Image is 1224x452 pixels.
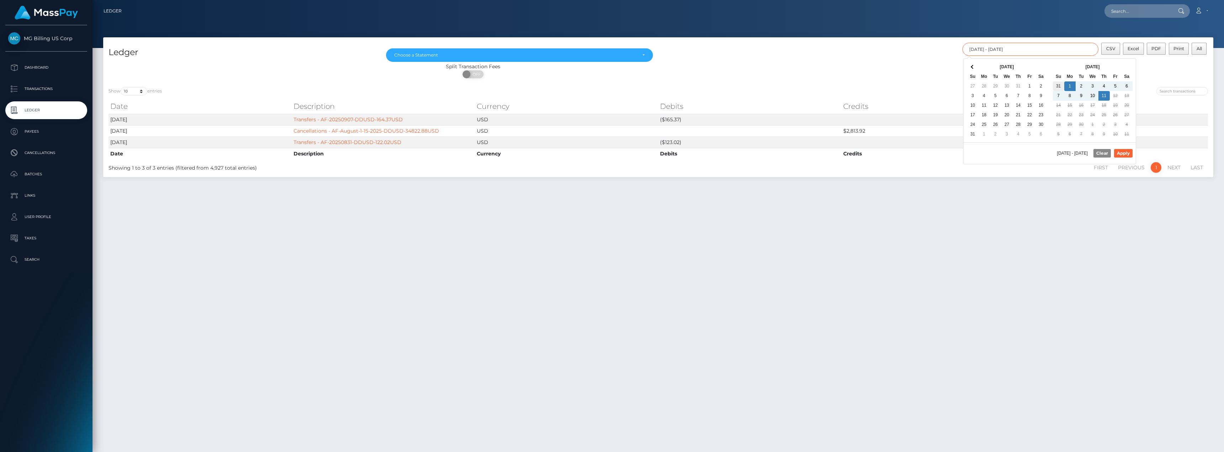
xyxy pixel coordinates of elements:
td: 30 [1001,81,1013,91]
th: Date [109,148,292,159]
td: 1 [1087,120,1098,129]
td: 29 [1024,120,1035,129]
td: 23 [1035,110,1047,120]
td: 29 [990,81,1001,91]
span: All [1197,46,1202,51]
button: Choose a Statement [386,48,653,62]
td: 5 [1024,129,1035,139]
th: Credits [841,99,1025,113]
td: 16 [1035,101,1047,110]
td: 21 [1013,110,1024,120]
p: Search [8,254,84,265]
td: 6 [1035,129,1047,139]
a: 1 [1151,162,1161,173]
h4: Ledger [109,46,375,59]
th: Debits [658,148,841,159]
td: 24 [967,120,978,129]
td: 8 [1024,91,1035,101]
div: Choose a Statement [394,52,637,58]
td: 3 [1087,81,1098,91]
td: 4 [1013,129,1024,139]
td: 7 [1053,91,1064,101]
td: 25 [1098,110,1110,120]
p: Transactions [8,84,84,94]
button: All [1192,43,1207,55]
td: $2,813.92 [841,125,1025,137]
a: Transfers - AF-20250907-DDUSD-164.37USD [294,116,403,123]
td: 12 [1110,91,1121,101]
input: Date filter [962,43,1099,56]
td: 19 [1110,101,1121,110]
th: Fr [1110,72,1121,81]
td: 10 [1110,129,1121,139]
th: We [1001,72,1013,81]
th: Su [1053,72,1064,81]
td: 31 [1053,81,1064,91]
td: 3 [1001,129,1013,139]
td: 12 [990,101,1001,110]
td: 11 [1121,129,1133,139]
input: Search transactions [1156,87,1208,95]
p: Dashboard [8,62,84,73]
th: Sa [1121,72,1133,81]
a: Search [5,251,87,268]
select: Showentries [121,87,147,95]
a: Cancellations - AF-August-1-15-2025-DDUSD-34822.88USD [294,128,439,134]
a: User Profile [5,208,87,226]
td: USD [475,125,658,137]
td: 23 [1076,110,1087,120]
td: 30 [1076,120,1087,129]
td: USD [475,114,658,125]
a: Cancellations [5,144,87,162]
td: 5 [990,91,1001,101]
th: Mo [1064,72,1076,81]
td: 3 [1110,120,1121,129]
td: 1 [978,129,990,139]
th: [DATE] [978,62,1035,72]
td: 2 [1098,120,1110,129]
button: Clear [1093,149,1111,158]
td: 31 [1013,81,1024,91]
button: PDF [1147,43,1166,55]
p: Payees [8,126,84,137]
input: Search... [1104,4,1171,18]
a: Transfers - AF-20250831-DDUSD-122.02USD [294,139,401,145]
td: 20 [1001,110,1013,120]
td: 13 [1121,91,1133,101]
img: MassPay Logo [15,6,78,20]
td: 6 [1001,91,1013,101]
th: Currency [475,99,658,113]
td: 26 [990,120,1001,129]
td: 2 [990,129,1001,139]
td: 22 [1064,110,1076,120]
td: 1 [1024,81,1035,91]
td: ($165.37) [658,114,841,125]
p: Batches [8,169,84,180]
td: [DATE] [109,137,292,148]
td: 28 [1053,120,1064,129]
span: CSV [1106,46,1115,51]
td: 27 [967,81,978,91]
td: 7 [1013,91,1024,101]
th: Th [1013,72,1024,81]
div: Split Transaction Fees [103,63,843,70]
td: 29 [1064,120,1076,129]
th: Description [292,99,475,113]
td: 28 [1013,120,1024,129]
td: 9 [1076,91,1087,101]
p: Links [8,190,84,201]
th: Date [109,99,292,113]
td: 17 [1087,101,1098,110]
td: 6 [1064,129,1076,139]
td: 26 [1110,110,1121,120]
td: 11 [1098,91,1110,101]
td: 15 [1064,101,1076,110]
th: Currency [475,148,658,159]
td: 8 [1087,129,1098,139]
th: Su [967,72,978,81]
td: 20 [1121,101,1133,110]
td: [DATE] [109,125,292,137]
a: Taxes [5,229,87,247]
th: Tu [990,72,1001,81]
td: 11 [978,101,990,110]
